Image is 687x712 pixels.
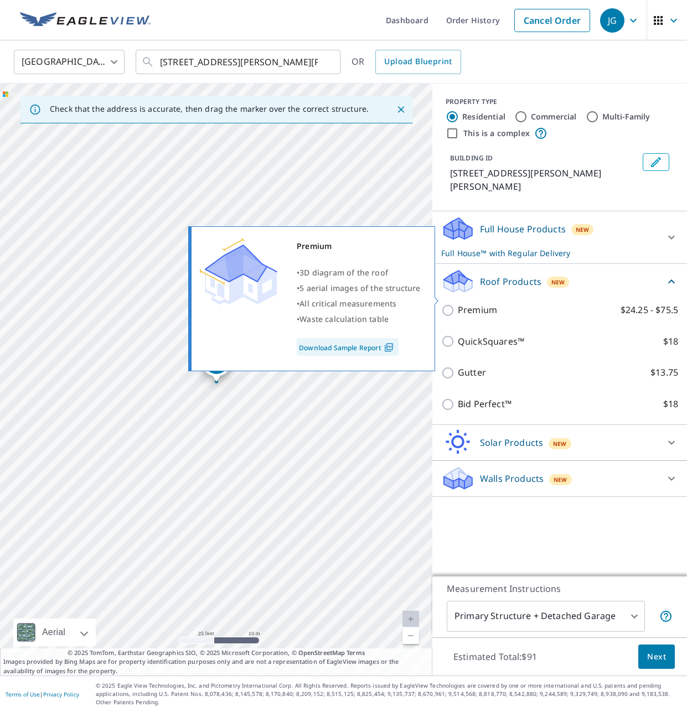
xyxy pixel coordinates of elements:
div: • [297,265,421,280]
label: Commercial [531,111,577,122]
span: 3D diagram of the roof [299,267,388,278]
div: Full House ProductsNewFull House™ with Regular Delivery [441,216,678,259]
div: Roof ProductsNew [441,268,678,294]
span: 5 aerial images of the structure [299,283,420,293]
a: Privacy Policy [43,690,79,698]
a: Download Sample Report [297,338,399,356]
span: New [551,278,565,287]
div: PROPERTY TYPE [446,97,674,107]
p: Walls Products [480,472,544,485]
p: Premium [458,303,497,317]
input: Search by address or latitude-longitude [160,46,318,77]
p: $18 [663,335,678,349]
p: [STREET_ADDRESS][PERSON_NAME][PERSON_NAME] [450,167,638,193]
p: Full House Products [480,222,566,236]
div: Aerial [39,619,69,646]
div: Solar ProductsNew [441,429,678,456]
p: Measurement Instructions [447,582,673,595]
p: © 2025 Eagle View Technologies, Inc. and Pictometry International Corp. All Rights Reserved. Repo... [96,682,681,706]
div: • [297,280,421,296]
div: Premium [297,238,421,254]
button: Edit building 1 [643,153,669,171]
p: Roof Products [480,275,541,288]
div: OR [352,50,461,74]
img: Pdf Icon [381,342,396,352]
label: This is a complex [463,128,530,139]
p: Solar Products [480,436,543,449]
div: Walls ProductsNew [441,465,678,492]
a: Cancel Order [514,9,590,32]
p: Check that the address is accurate, then drag the marker over the correct structure. [50,104,369,114]
button: Next [638,645,675,669]
p: $18 [663,397,678,411]
a: Terms of Use [6,690,40,698]
div: Aerial [13,619,96,646]
a: Terms [347,648,365,657]
span: Upload Blueprint [384,55,452,69]
span: New [554,475,567,484]
p: $13.75 [650,366,678,380]
div: JG [600,8,624,33]
span: Your report will include the primary structure and a detached garage if one exists. [659,610,673,623]
span: New [553,439,567,448]
p: Full House™ with Regular Delivery [441,247,658,259]
img: EV Logo [20,12,151,29]
p: Estimated Total: $91 [445,645,546,669]
label: Multi-Family [602,111,650,122]
div: • [297,311,421,327]
p: | [6,691,79,698]
div: Primary Structure + Detached Garage [447,601,645,632]
button: Close [394,102,408,117]
div: • [297,296,421,311]
p: QuickSquares™ [458,335,524,349]
p: $24.25 - $75.5 [621,303,678,317]
a: OpenStreetMap [298,648,345,657]
a: Current Level 20, Zoom Out [402,627,419,644]
span: © 2025 TomTom, Earthstar Geographics SIO, © 2025 Microsoft Corporation, © [68,648,365,658]
span: All critical measurements [299,298,396,309]
a: Current Level 20, Zoom In Disabled [402,611,419,627]
p: BUILDING ID [450,153,493,163]
span: Next [647,650,666,664]
p: Gutter [458,366,486,380]
p: Bid Perfect™ [458,397,512,411]
img: Premium [200,238,277,305]
span: Waste calculation table [299,314,389,324]
div: [GEOGRAPHIC_DATA] [14,46,125,77]
a: Upload Blueprint [375,50,461,74]
label: Residential [462,111,505,122]
span: New [576,225,590,234]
